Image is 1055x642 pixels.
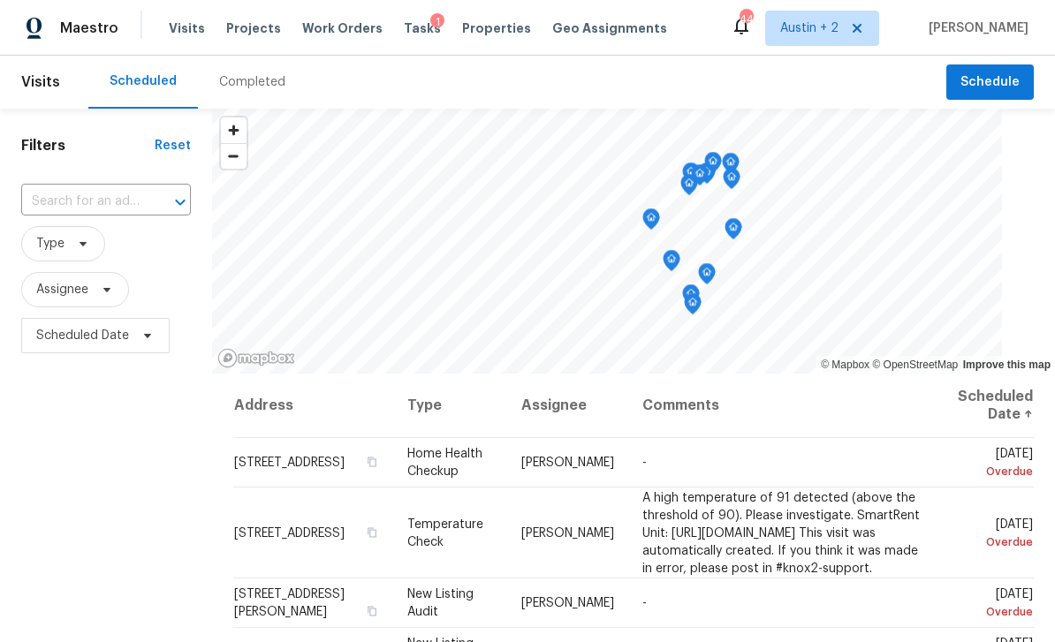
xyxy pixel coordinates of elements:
div: Map marker [680,174,698,201]
span: [DATE] [952,448,1033,480]
span: New Listing Audit [407,588,474,618]
div: Scheduled [110,72,177,90]
a: OpenStreetMap [872,359,958,371]
span: Tasks [404,22,441,34]
div: Map marker [691,164,709,192]
th: Comments [628,374,937,438]
button: Copy Address [363,603,379,619]
span: Schedule [960,72,1020,94]
div: 44 [740,11,752,28]
span: Properties [462,19,531,37]
div: Completed [219,73,285,91]
div: Map marker [698,162,716,190]
button: Schedule [946,64,1034,101]
div: Overdue [952,463,1033,480]
button: Open [168,190,193,215]
span: - [642,597,647,609]
a: Improve this map [963,359,1051,371]
th: Type [393,374,507,438]
span: Home Health Checkup [407,448,482,478]
div: Map marker [722,153,740,180]
div: Map marker [682,284,700,312]
input: Search for an address... [21,188,141,215]
span: Work Orders [302,19,383,37]
div: Map marker [698,263,716,291]
div: Map marker [725,218,742,245]
span: Scheduled Date [36,327,129,344]
span: [DATE] [952,588,1033,621]
button: Copy Address [363,524,379,540]
span: Visits [169,19,205,37]
th: Address [233,374,394,438]
span: Assignee [36,281,88,298]
div: Map marker [663,250,680,277]
div: 1 [430,13,444,31]
div: Map marker [704,152,722,179]
span: [PERSON_NAME] [521,457,614,469]
span: Zoom out [221,144,247,169]
span: A high temperature of 91 detected (above the threshold of 90). Please investigate. SmartRent Unit... [642,491,920,574]
div: Map marker [723,168,740,195]
span: Maestro [60,19,118,37]
div: Map marker [642,208,660,236]
button: Copy Address [363,454,379,470]
span: [PERSON_NAME] [521,597,614,609]
h1: Filters [21,137,155,155]
div: Overdue [952,603,1033,621]
span: Type [36,235,65,253]
span: [DATE] [952,517,1033,550]
button: Zoom in [221,117,247,143]
button: Zoom out [221,143,247,169]
th: Assignee [507,374,628,438]
span: [PERSON_NAME] [521,526,614,539]
div: Overdue [952,532,1033,550]
th: Scheduled Date ↑ [937,374,1034,438]
span: Visits [21,63,60,102]
canvas: Map [212,109,1002,374]
span: Projects [226,19,281,37]
span: [STREET_ADDRESS] [234,526,345,539]
a: Mapbox homepage [217,348,295,368]
span: Austin + 2 [780,19,839,37]
span: - [642,457,647,469]
span: Geo Assignments [552,19,667,37]
span: [PERSON_NAME] [922,19,1028,37]
div: Map marker [682,162,700,190]
div: Map marker [684,293,702,321]
a: Mapbox [821,359,869,371]
span: [STREET_ADDRESS][PERSON_NAME] [234,588,345,618]
span: Temperature Check [407,517,483,548]
div: Reset [155,137,191,155]
span: [STREET_ADDRESS] [234,457,345,469]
